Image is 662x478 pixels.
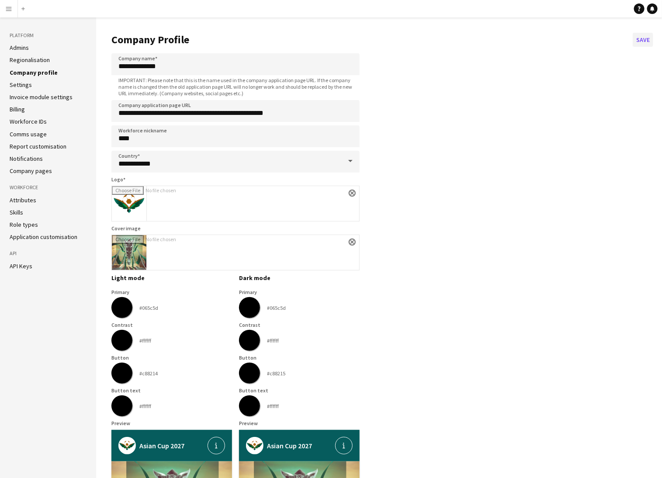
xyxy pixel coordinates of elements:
h3: Light mode [111,274,232,282]
span: Asian Cup 2027 [139,440,184,451]
a: Admins [10,44,29,52]
a: API Keys [10,262,32,270]
img: XY8Fp54Fhgk3LFgMwzgGdgkZhnEMLFgMwzgGFiyGYRwDCxbDMI6BBYthGMfAgsUwjGNgwWIYxjGwYDEM4xhYsBiGcQwsWAzDO... [246,437,263,454]
a: Skills [10,208,23,216]
a: Company pages [10,167,52,175]
a: Company profile [10,69,58,76]
div: #ffffff [267,337,279,344]
div: #ffffff [139,403,151,409]
a: Application customisation [10,233,77,241]
a: Regionalisation [10,56,50,64]
span: Asian Cup 2027 [267,440,312,451]
h1: Company Profile [111,33,633,46]
a: Invoice module settings [10,93,73,101]
h3: Workforce [10,184,87,191]
h3: Dark mode [239,274,360,282]
a: Billing [10,105,25,113]
div: #ffffff [267,403,279,409]
div: #ffffff [139,337,151,344]
a: Attributes [10,196,36,204]
a: Report customisation [10,142,66,150]
a: Comms usage [10,130,47,138]
a: Role types [10,221,38,229]
a: Notifications [10,155,43,163]
h3: API [10,249,87,257]
div: #065c5d [267,305,286,311]
a: Settings [10,81,32,89]
img: XY8Fp54Fhgk3LFgMwzgGdgkZhnEMLFgMwzgGFiyGYRwDCxbDMI6BBYthGMfAgsUwjGNgwWIYxjGwYDEM4xhYsBiGcQwsWAzDO... [118,437,136,454]
div: #c88214 [139,370,158,377]
span: IMPORTANT: Please note that this is the name used in the company application page URL. If the com... [111,77,360,97]
button: Save [633,33,653,47]
div: #065c5d [139,305,158,311]
h3: Platform [10,31,87,39]
div: #c88215 [267,370,285,377]
a: Workforce IDs [10,118,47,125]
